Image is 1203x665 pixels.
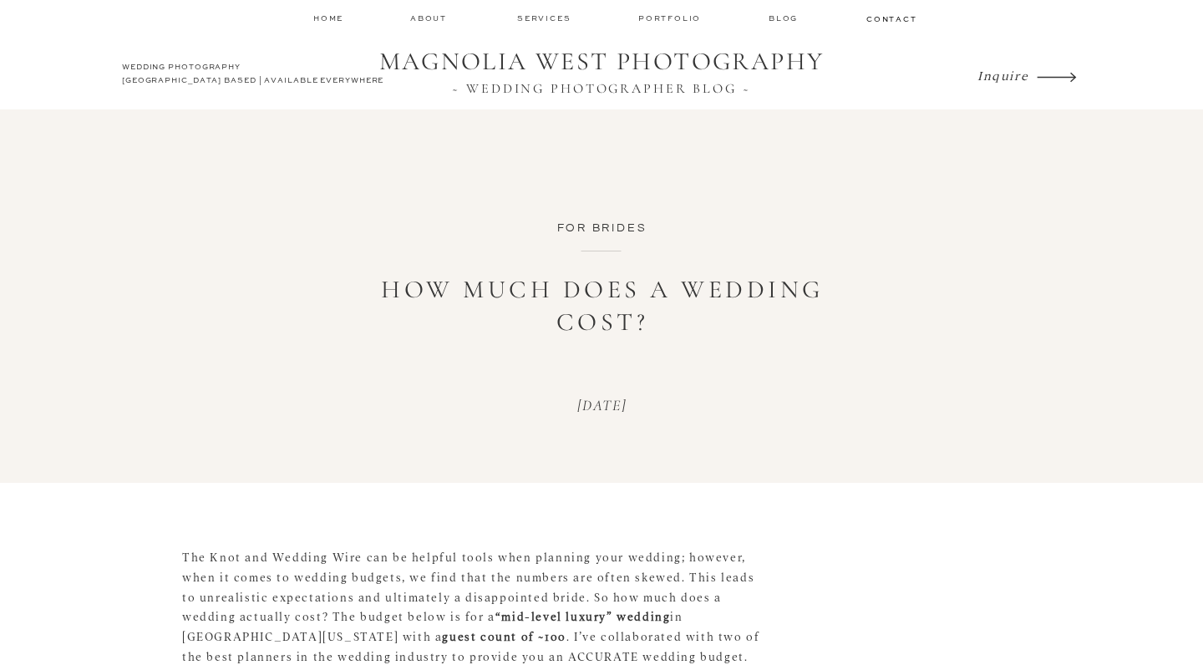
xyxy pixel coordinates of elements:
[866,13,915,23] a: contact
[368,81,835,96] a: ~ WEDDING PHOTOGRAPHER BLOG ~
[498,397,706,415] p: [DATE]
[410,13,452,24] a: about
[442,629,566,642] strong: guest count of ~100
[769,13,802,24] a: Blog
[352,273,853,338] h1: How much does a wedding cost?
[977,63,1033,87] a: Inquire
[977,67,1028,83] i: Inquire
[495,609,671,622] strong: “mid-level luxury” wedding
[517,13,573,23] a: services
[122,61,388,91] a: WEDDING PHOTOGRAPHY[GEOGRAPHIC_DATA] BASED | AVAILABLE EVERYWHERE
[638,13,704,24] a: Portfolio
[313,13,345,23] a: home
[557,222,647,234] a: For Brides
[122,61,388,91] h2: WEDDING PHOTOGRAPHY [GEOGRAPHIC_DATA] BASED | AVAILABLE EVERYWHERE
[368,47,835,79] a: MAGNOLIA WEST PHOTOGRAPHY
